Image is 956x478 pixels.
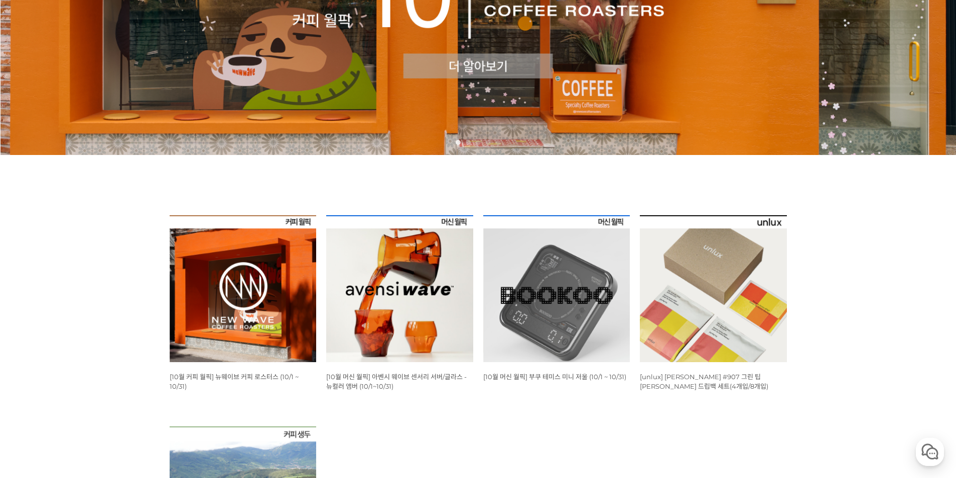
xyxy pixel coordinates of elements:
a: [10월 머신 월픽] 부쿠 테미스 미니 저울 (10/1 ~ 10/31) [483,373,626,381]
span: 홈 [32,333,38,341]
a: 5 [496,140,501,145]
a: 홈 [3,318,66,343]
img: [10월 머신 월픽] 부쿠 테미스 미니 저울 (10/1 ~ 10/31) [483,215,630,362]
img: [unlux] 파나마 잰슨 #907 그린 팁 게이샤 워시드 드립백 세트(4개입/8개입) [640,215,787,362]
a: [10월 커피 월픽] 뉴웨이브 커피 로스터스 (10/1 ~ 10/31) [170,373,299,390]
a: 2 [466,140,471,145]
img: [10월 머신 월픽] 아벤시 웨이브 센서리 서버/글라스 - 뉴컬러 앰버 (10/1~10/31) [326,215,473,362]
a: 4 [486,140,491,145]
img: [10월 커피 월픽] 뉴웨이브 커피 로스터스 (10/1 ~ 10/31) [170,215,317,362]
a: [unlux] [PERSON_NAME] #907 그린 팁 [PERSON_NAME] 드립백 세트(4개입/8개입) [640,373,768,390]
span: 대화 [92,334,104,342]
a: [10월 머신 월픽] 아벤시 웨이브 센서리 서버/글라스 - 뉴컬러 앰버 (10/1~10/31) [326,373,467,390]
span: 설정 [155,333,167,341]
a: 대화 [66,318,129,343]
a: 1 [456,140,461,145]
a: 3 [476,140,481,145]
a: 설정 [129,318,193,343]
